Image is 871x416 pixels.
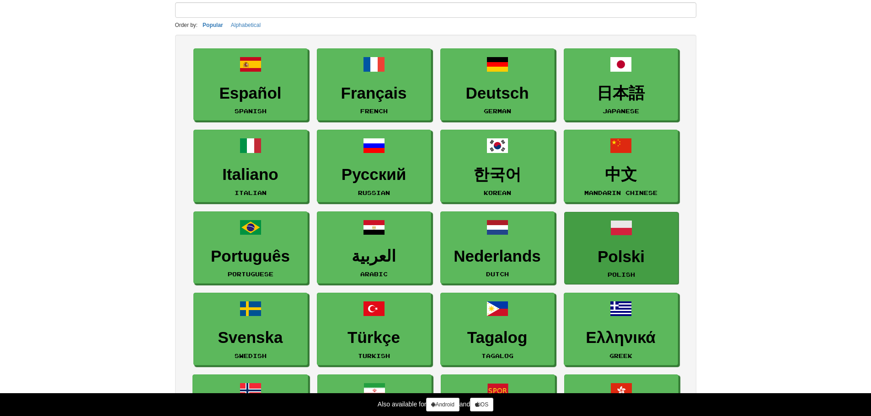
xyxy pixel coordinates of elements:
a: 中文Mandarin Chinese [564,130,678,202]
a: SvenskaSwedish [193,293,308,365]
a: Android [426,398,459,411]
h3: Português [198,247,303,265]
small: French [360,108,388,114]
a: TürkçeTurkish [317,293,431,365]
small: Polish [608,271,635,278]
small: Turkish [358,353,390,359]
a: PolskiPolish [564,212,679,284]
h3: 한국어 [445,166,550,184]
h3: Français [322,84,426,102]
h3: Ελληνικά [569,329,673,347]
a: NederlandsDutch [440,211,555,284]
h3: Türkçe [322,329,426,347]
h3: Tagalog [445,329,550,347]
a: EspañolSpanish [193,48,308,121]
small: Italian [235,190,267,196]
small: Dutch [486,271,509,277]
h3: Polski [569,248,673,266]
button: Alphabetical [228,20,263,30]
h3: Deutsch [445,84,550,102]
a: PortuguêsPortuguese [193,211,308,284]
small: Japanese [603,108,639,114]
small: Arabic [360,271,388,277]
h3: Italiano [198,166,303,184]
a: 日本語Japanese [564,48,678,121]
small: Russian [358,190,390,196]
small: Greek [609,353,632,359]
h3: Svenska [198,329,303,347]
small: Tagalog [481,353,513,359]
h3: Español [198,84,303,102]
small: Order by: [175,22,198,28]
small: Swedish [235,353,267,359]
a: 한국어Korean [440,130,555,202]
small: Korean [484,190,511,196]
small: German [484,108,511,114]
small: Portuguese [228,271,273,277]
a: العربيةArabic [317,211,431,284]
a: РусскийRussian [317,130,431,202]
h3: Nederlands [445,247,550,265]
button: Popular [200,20,226,30]
h3: Русский [322,166,426,184]
a: FrançaisFrench [317,48,431,121]
h3: العربية [322,247,426,265]
a: TagalogTagalog [440,293,555,365]
a: DeutschGerman [440,48,555,121]
h3: 中文 [569,166,673,184]
a: ItalianoItalian [193,130,308,202]
small: Mandarin Chinese [584,190,657,196]
a: iOS [470,398,493,411]
h3: 日本語 [569,84,673,102]
a: ΕλληνικάGreek [564,293,678,365]
small: Spanish [235,108,267,114]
